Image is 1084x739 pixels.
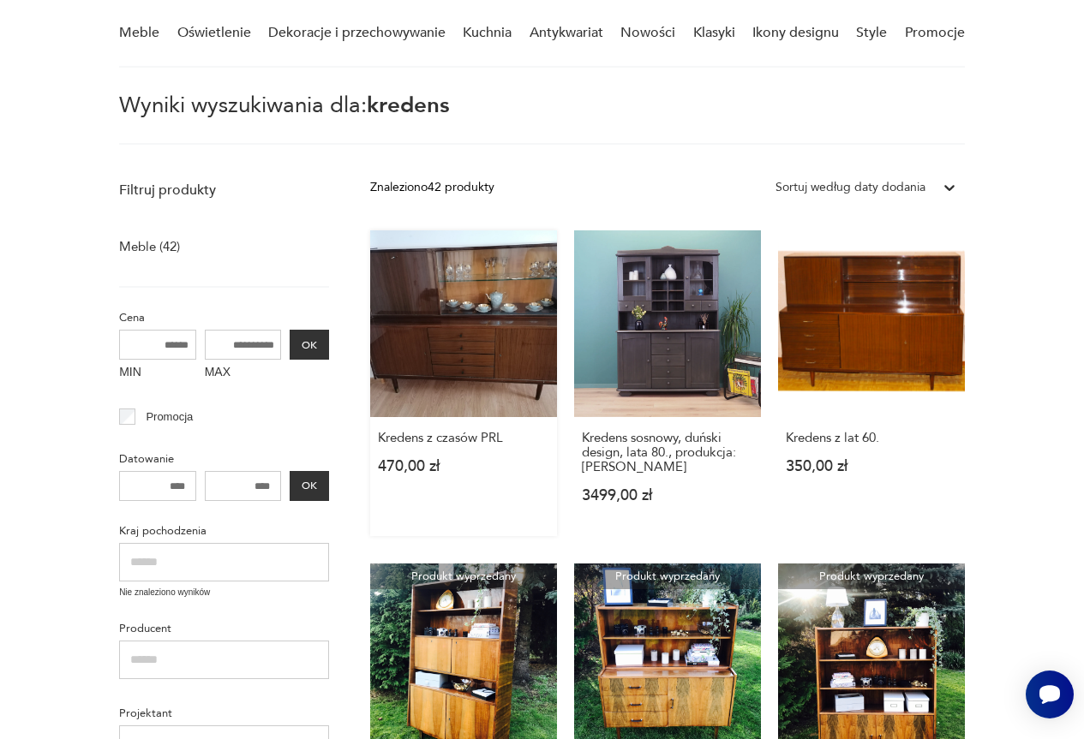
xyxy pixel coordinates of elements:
[119,235,180,259] a: Meble (42)
[378,459,549,474] p: 470,00 zł
[119,521,329,540] p: Kraj pochodzenia
[119,95,965,145] p: Wyniki wyszukiwania dla:
[119,619,329,638] p: Producent
[290,330,329,360] button: OK
[205,360,282,387] label: MAX
[119,181,329,200] p: Filtruj produkty
[119,360,196,387] label: MIN
[776,178,925,197] div: Sortuj według daty dodania
[786,431,957,445] h3: Kredens z lat 60.
[119,308,329,327] p: Cena
[574,230,761,536] a: Kredens sosnowy, duński design, lata 80., produkcja: DaniaKredens sosnowy, duński design, lata 80...
[370,178,494,197] div: Znaleziono 42 produkty
[367,90,450,121] span: kredens
[119,450,329,468] p: Datowanie
[119,704,329,723] p: Projektant
[119,586,329,599] p: Nie znaleziono wyników
[1026,670,1074,718] iframe: Smartsupp widget button
[290,471,329,501] button: OK
[146,408,193,426] p: Promocja
[786,459,957,474] p: 350,00 zł
[378,431,549,445] h3: Kredens z czasów PRL
[582,431,753,474] h3: Kredens sosnowy, duński design, lata 80., produkcja: [PERSON_NAME]
[370,230,557,536] a: Kredens z czasów PRLKredens z czasów PRL470,00 zł
[778,230,965,536] a: Kredens z lat 60.Kredens z lat 60.350,00 zł
[582,488,753,503] p: 3499,00 zł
